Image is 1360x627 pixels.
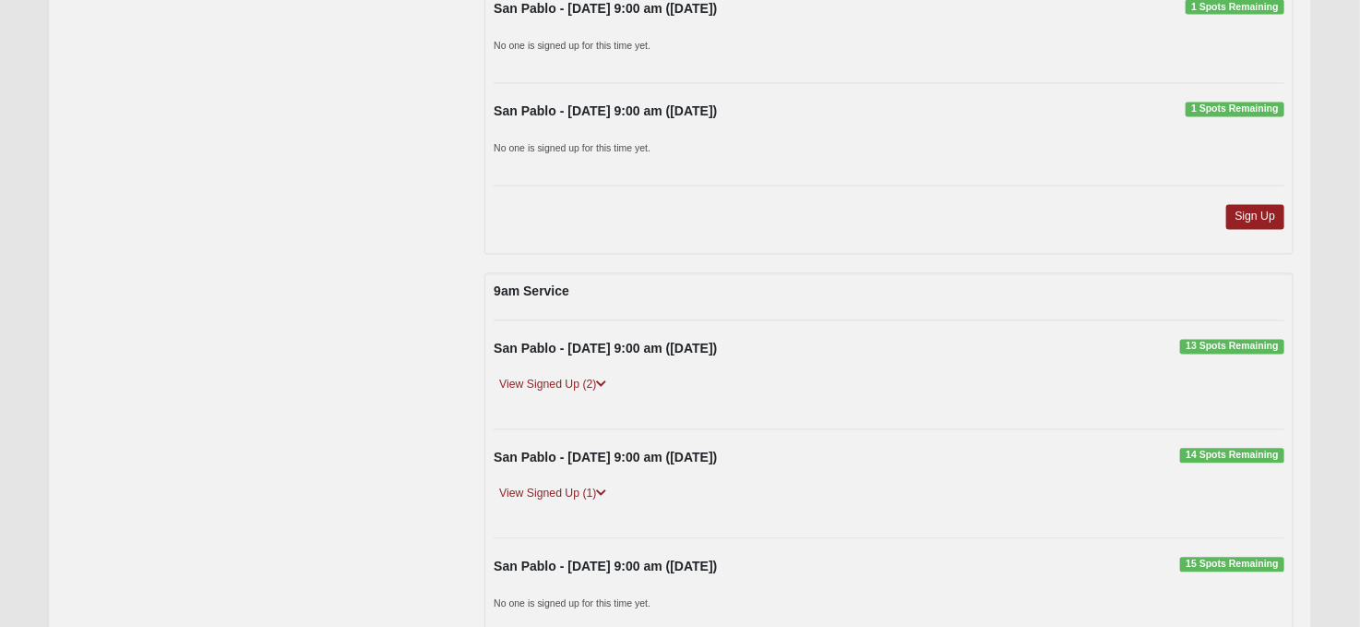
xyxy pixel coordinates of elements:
span: 13 Spots Remaining [1180,339,1284,354]
span: 14 Spots Remaining [1180,448,1284,463]
a: View Signed Up (1) [494,484,612,503]
strong: San Pablo - [DATE] 9:00 am ([DATE]) [494,103,717,118]
strong: San Pablo - [DATE] 9:00 am ([DATE]) [494,450,717,464]
span: 1 Spots Remaining [1186,102,1284,116]
small: No one is signed up for this time yet. [494,40,650,51]
small: No one is signed up for this time yet. [494,597,650,609]
a: View Signed Up (2) [494,375,612,394]
strong: San Pablo - [DATE] 9:00 am ([DATE]) [494,341,717,356]
span: 15 Spots Remaining [1180,557,1284,572]
strong: 9am Service [494,283,569,298]
strong: San Pablo - [DATE] 9:00 am ([DATE]) [494,559,717,573]
strong: San Pablo - [DATE] 9:00 am ([DATE]) [494,1,717,16]
small: No one is signed up for this time yet. [494,142,650,153]
a: Sign Up [1226,204,1285,229]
